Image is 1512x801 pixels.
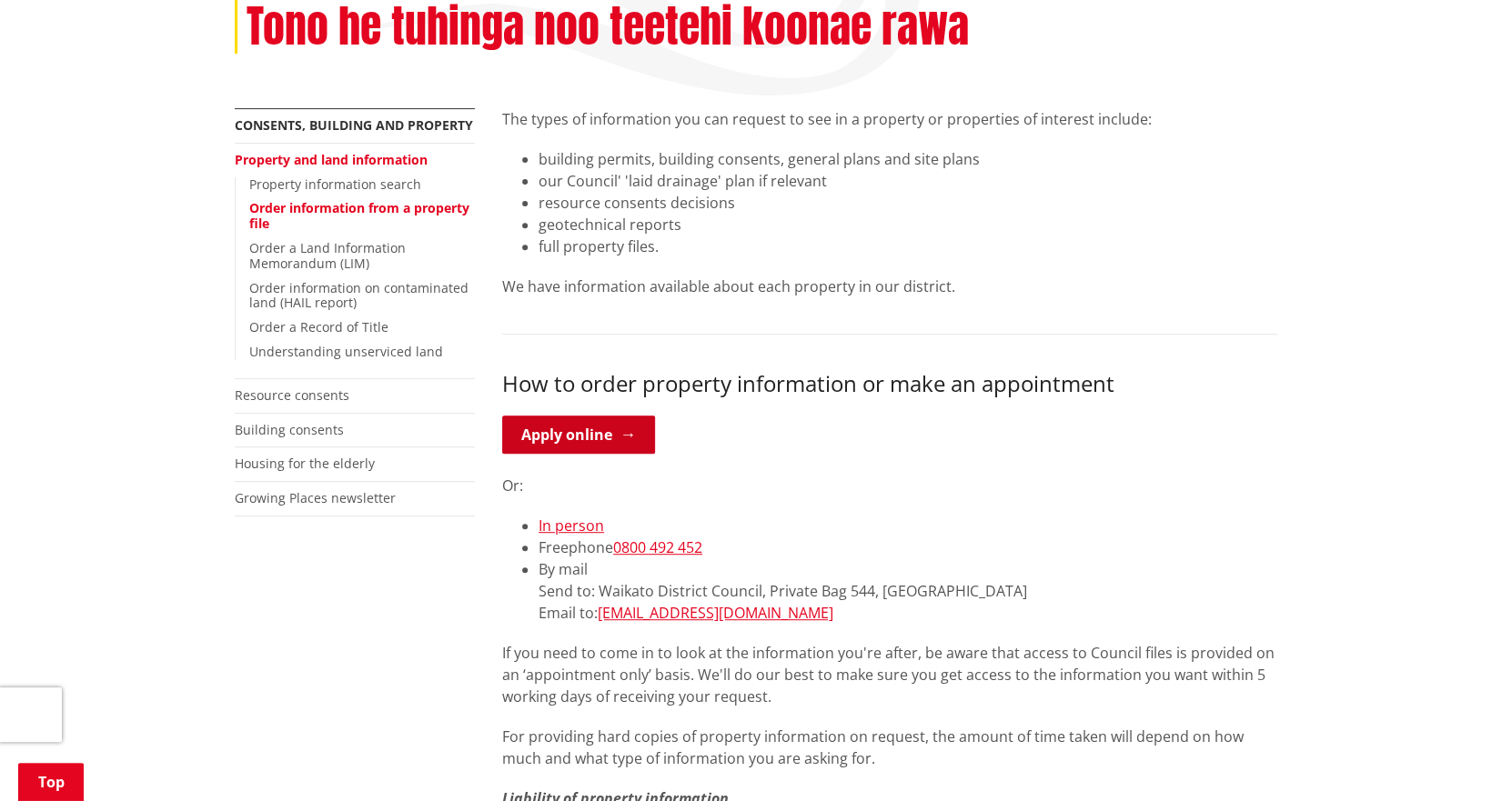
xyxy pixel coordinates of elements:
[249,318,388,335] a: Order a Record of Title
[235,151,428,168] a: Property and land information
[502,416,655,454] a: Apply online
[235,489,396,506] a: Growing Places newsletter
[18,763,84,801] a: Top
[502,108,1277,130] p: The types of information you can request to see in a property or properties of interest include:
[235,116,473,134] a: Consents, building and property
[1428,725,1494,790] iframe: Messenger Launcher
[249,199,469,232] a: Order information from a property file
[235,421,344,438] a: Building consents
[502,275,1277,297] p: We have information available about each property in our district.
[502,642,1277,707] p: If you need to come in to look at the information you're after, be aware that access to Council f...
[539,148,1277,170] li: building permits, building consents, general plans and site plans
[539,235,1277,257] li: full property files.
[249,343,443,360] a: Understanding unserviced land
[247,1,969,54] h2: Tono he tuhinga noo teetehi koonae rawa
[502,726,1277,769] p: For providing hard copies of property information on request, the amount of time taken will depen...
[502,371,1277,397] h3: How to order property information or make an appointment
[249,279,469,312] a: Order information on contaminated land (HAIL report)
[539,192,1277,214] li: resource consents decisions
[235,455,375,472] a: Housing for the elderly
[502,475,1277,496] p: Or:
[598,603,833,623] a: [EMAIL_ADDRESS][DOMAIN_NAME]
[539,558,1277,624] li: By mail Send to: Waikato District Council, Private Bag 544, [GEOGRAPHIC_DATA] Email to:
[249,175,421,193] a: Property information search
[249,239,406,272] a: Order a Land Information Memorandum (LIM)
[539,214,1277,235] li: geotechnical reports
[539,516,604,536] a: In person
[539,536,1277,558] li: Freephone
[613,537,702,557] a: 0800 492 452
[235,386,349,404] a: Resource consents
[539,170,1277,192] li: our Council' 'laid drainage' plan if relevant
